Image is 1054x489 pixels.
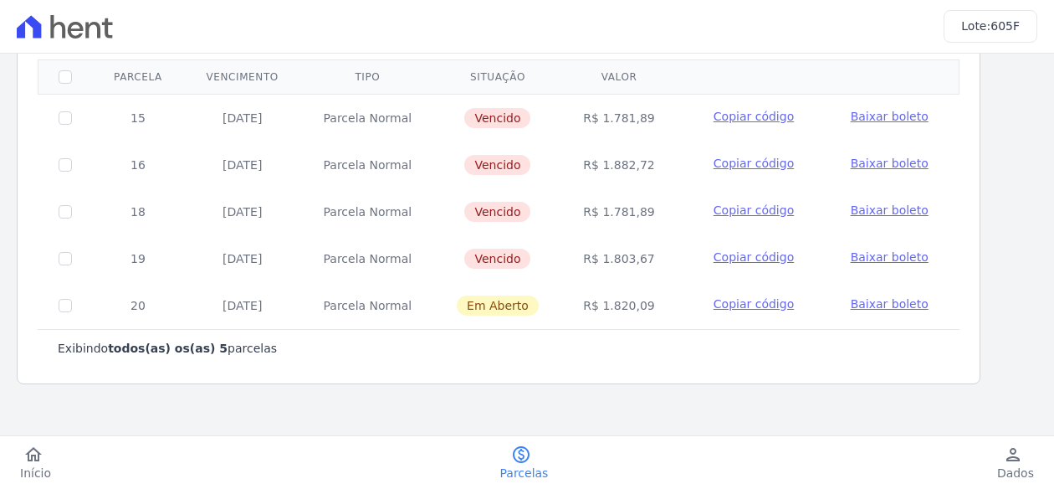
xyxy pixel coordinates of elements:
[300,94,434,142] td: Parcela Normal
[457,296,539,316] span: Em Aberto
[851,297,929,311] span: Baixar boleto
[92,59,184,94] th: Parcela
[697,202,810,219] button: Copiar código
[697,108,810,125] button: Copiar código
[92,282,184,329] td: 20
[851,203,929,217] span: Baixar boleto
[851,250,929,264] span: Baixar boleto
[108,342,228,355] b: todos(as) os(as) 5
[511,445,531,465] i: paid
[464,155,530,175] span: Vencido
[464,108,530,128] span: Vencido
[184,142,301,188] td: [DATE]
[300,235,434,282] td: Parcela Normal
[977,445,1054,481] a: personDados
[851,157,929,170] span: Baixar boleto
[300,142,434,188] td: Parcela Normal
[561,142,678,188] td: R$ 1.882,72
[561,59,678,94] th: Valor
[300,188,434,235] td: Parcela Normal
[92,188,184,235] td: 18
[184,235,301,282] td: [DATE]
[464,249,530,269] span: Vencido
[851,110,929,123] span: Baixar boleto
[851,155,929,172] a: Baixar boleto
[697,155,810,172] button: Copiar código
[58,340,277,357] p: Exibindo parcelas
[697,249,810,265] button: Copiar código
[561,94,678,142] td: R$ 1.781,89
[92,94,184,142] td: 15
[714,157,794,170] span: Copiar código
[851,296,929,312] a: Baixar boleto
[561,188,678,235] td: R$ 1.781,89
[1003,445,1023,465] i: person
[184,59,301,94] th: Vencimento
[92,142,184,188] td: 16
[561,235,678,282] td: R$ 1.803,67
[561,282,678,329] td: R$ 1.820,09
[300,282,434,329] td: Parcela Normal
[697,296,810,312] button: Copiar código
[480,445,569,481] a: paidParcelas
[500,465,549,481] span: Parcelas
[714,297,794,311] span: Copiar código
[92,235,184,282] td: 19
[961,18,1020,35] h3: Lote:
[714,250,794,264] span: Copiar código
[997,465,1034,481] span: Dados
[434,59,561,94] th: Situação
[23,445,43,465] i: home
[464,202,530,222] span: Vencido
[184,188,301,235] td: [DATE]
[851,249,929,265] a: Baixar boleto
[184,94,301,142] td: [DATE]
[20,465,51,481] span: Início
[714,203,794,217] span: Copiar código
[714,110,794,123] span: Copiar código
[851,108,929,125] a: Baixar boleto
[300,59,434,94] th: Tipo
[990,19,1020,33] span: 605F
[184,282,301,329] td: [DATE]
[851,202,929,219] a: Baixar boleto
